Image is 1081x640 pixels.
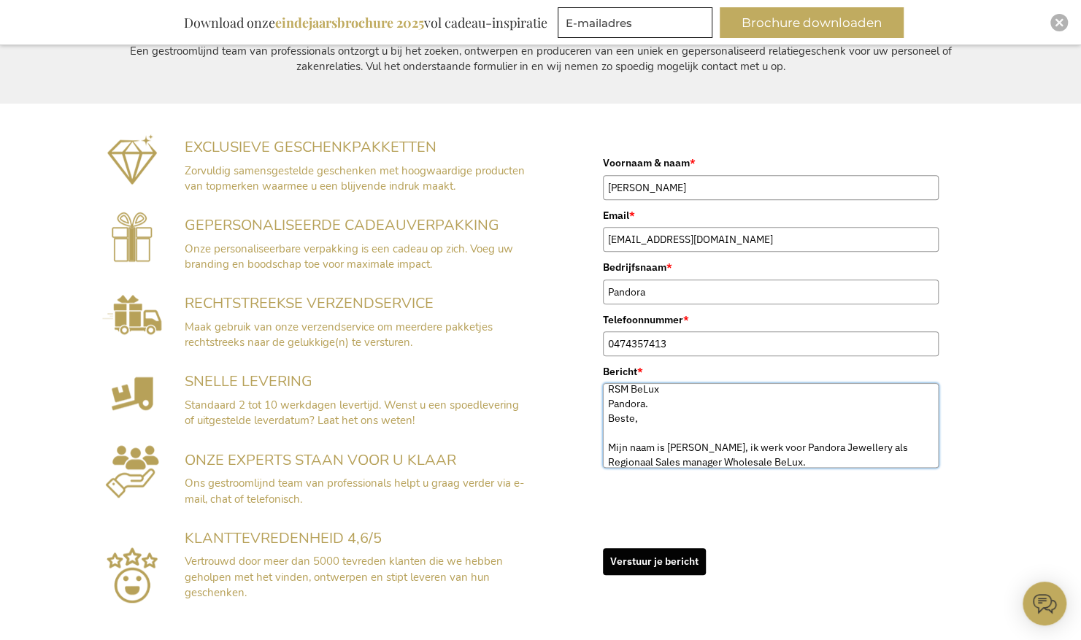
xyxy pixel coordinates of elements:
[185,215,499,235] span: GEPERSONALISEERDE CADEAUVERPAKKING
[185,137,436,157] span: EXCLUSIEVE GESCHENKPAKKETTEN
[1055,18,1063,27] img: Close
[603,331,939,356] input: Op welk nummer kunnen we je bereiken?
[558,7,717,42] form: marketing offers and promotions
[185,163,525,193] span: Zorvuldig samensgestelde geschenken met hoogwaardige producten van topmerken waarmee u een blijve...
[603,259,939,275] label: Bedrijfsnaam
[107,592,158,606] a: Google Reviews Exclusive Business Gifts
[185,528,382,548] span: KLANTTEVREDENHEID 4,6/5
[185,242,513,271] span: Onze personaliseerbare verpakking is een cadeau op zich. Voeg uw branding en boodschap toe voor m...
[603,475,825,532] iframe: reCAPTCHA
[275,14,424,31] b: eindejaarsbrochure 2025
[603,207,939,223] label: Email
[185,450,456,470] span: ONZE EXPERTS STAAN VOOR U KLAAR
[185,554,503,600] span: Vertrouwd door meer dan 5000 tevreden klanten die we hebben geholpen met het vinden, ontwerpen en...
[603,155,939,171] label: Voornaam & naam
[185,398,519,428] span: Standaard 2 tot 10 werkdagen levertijd. Wenst u een spoedlevering of uitgestelde leverdatum? Laat...
[558,7,712,38] input: E-mailadres
[185,371,312,391] span: SNELLE LEVERING
[107,133,158,185] img: Exclusieve geschenkpakketten mét impact
[603,312,939,328] label: Telefoonnummer
[1023,582,1066,625] iframe: belco-activator-frame
[603,548,706,575] button: Verstuur je bericht
[185,320,493,350] span: Maak gebruik van onze verzendservice om meerdere pakketjes rechtstreeks naar de gelukkige(n) te v...
[102,324,162,339] a: Rechtstreekse Verzendservice
[177,7,554,38] div: Download onze vol cadeau-inspiratie
[107,547,158,603] img: Sluit U Aan Bij Meer Dan 5.000+ Tevreden Klanten
[112,212,153,262] img: Gepersonaliseerde cadeauverpakking voorzien van uw branding
[720,7,904,38] button: Brochure downloaden
[108,44,973,75] p: Een gestroomlijnd team van professionals ontzorgt u bij het zoeken, ontwerpen en produceren van e...
[1050,14,1068,31] div: Close
[102,295,162,335] img: Rechtstreekse Verzendservice
[185,293,434,313] span: RECHTSTREEKSE VERZENDSERVICE
[603,363,939,379] label: Bericht
[185,476,524,506] span: Ons gestroomlijnd team van professionals helpt u graag verder via e-mail, chat of telefonisch.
